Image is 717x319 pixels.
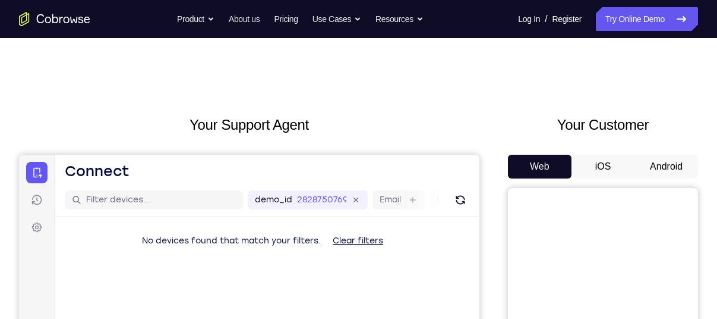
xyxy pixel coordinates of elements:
[229,7,260,31] a: About us
[123,81,302,91] span: No devices found that match your filters.
[545,12,547,26] span: /
[552,7,582,31] a: Register
[46,7,110,26] h1: Connect
[19,114,479,136] h2: Your Support Agent
[634,155,698,179] button: Android
[304,74,374,98] button: Clear filters
[432,36,451,55] button: Refresh
[361,39,382,51] label: Email
[312,7,361,31] button: Use Cases
[67,39,217,51] input: Filter devices...
[7,7,29,29] a: Connect
[177,7,214,31] button: Product
[571,155,635,179] button: iOS
[236,39,273,51] label: demo_id
[508,114,698,136] h2: Your Customer
[596,7,698,31] a: Try Online Demo
[518,7,540,31] a: Log In
[19,12,90,26] a: Go to the home page
[7,35,29,56] a: Sessions
[508,155,571,179] button: Web
[375,7,424,31] button: Resources
[7,62,29,83] a: Settings
[418,39,448,51] label: User ID
[274,7,298,31] a: Pricing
